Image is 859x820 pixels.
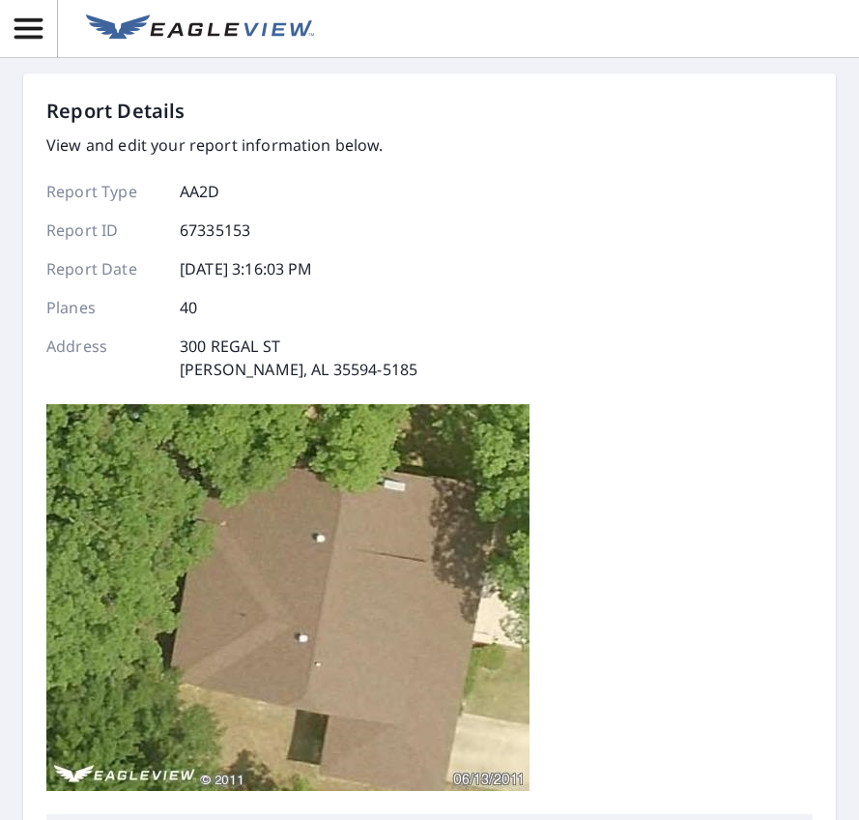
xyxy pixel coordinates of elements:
[46,257,162,280] p: Report Date
[46,404,530,791] img: Top image
[46,219,162,242] p: Report ID
[180,180,220,203] p: AA2D
[46,335,162,381] p: Address
[86,15,314,44] img: EV Logo
[180,335,417,381] p: 300 REGAL ST [PERSON_NAME], AL 35594-5185
[74,3,326,55] a: EV Logo
[180,296,197,319] p: 40
[46,296,162,319] p: Planes
[46,180,162,203] p: Report Type
[180,257,313,280] p: [DATE] 3:16:03 PM
[46,97,186,126] p: Report Details
[180,219,250,242] p: 67335153
[46,133,417,157] p: View and edit your report information below.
